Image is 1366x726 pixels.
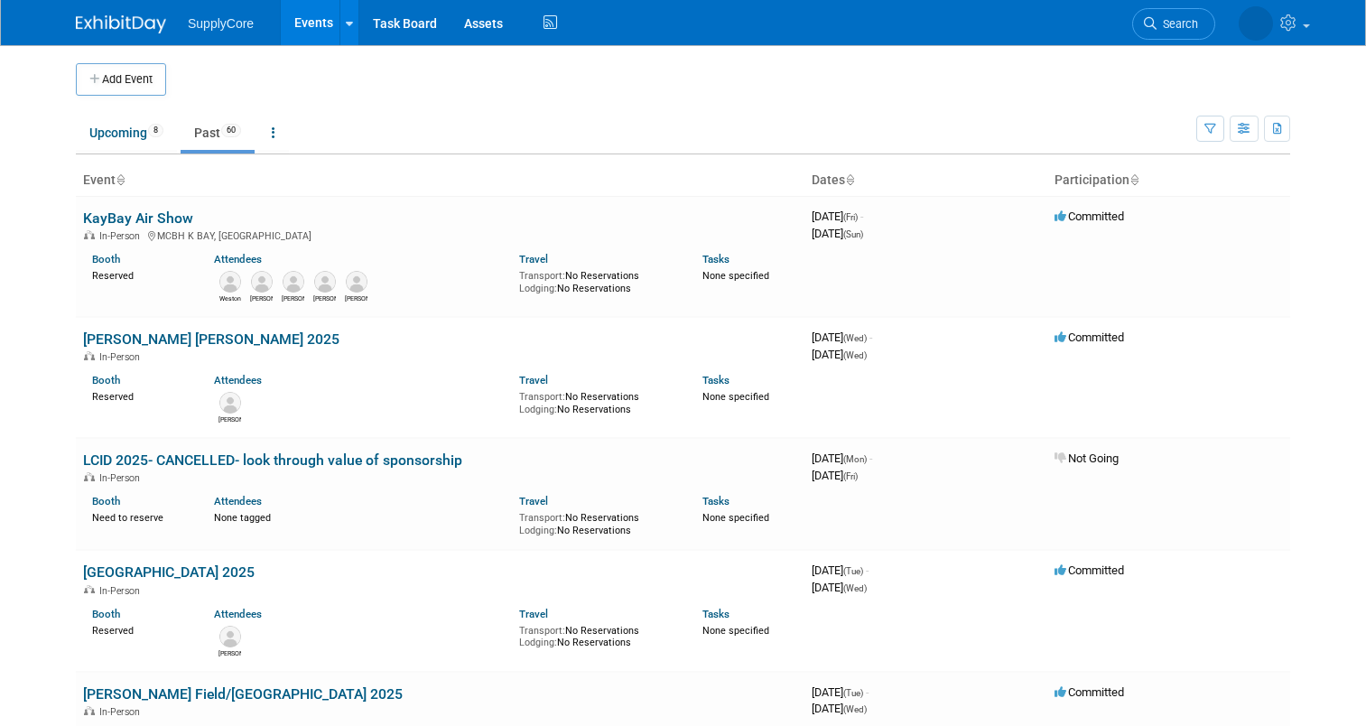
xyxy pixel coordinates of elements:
[83,451,462,469] a: LCID 2025- CANCELLED- look through value of sponsorship
[84,230,95,239] img: In-Person Event
[83,685,403,703] a: [PERSON_NAME] Field/[GEOGRAPHIC_DATA] 2025
[214,508,506,525] div: None tagged
[76,15,166,33] img: ExhibitDay
[83,209,193,227] a: KayBay Air Show
[702,625,769,637] span: None specified
[181,116,255,150] a: Past60
[99,351,145,363] span: In-Person
[702,512,769,524] span: None specified
[843,688,863,698] span: (Tue)
[843,566,863,576] span: (Tue)
[92,608,120,620] a: Booth
[83,228,797,242] div: MCBH K BAY, [GEOGRAPHIC_DATA]
[812,227,863,240] span: [DATE]
[812,702,867,715] span: [DATE]
[218,414,241,424] div: Josh Temple
[214,608,262,620] a: Attendees
[843,454,867,464] span: (Mon)
[869,451,872,465] span: -
[83,330,339,348] a: [PERSON_NAME] [PERSON_NAME] 2025
[519,621,675,649] div: No Reservations No Reservations
[313,293,336,303] div: Mike Jester
[83,563,255,581] a: [GEOGRAPHIC_DATA] 2025
[214,495,262,507] a: Attendees
[214,253,262,265] a: Attendees
[92,621,187,638] div: Reserved
[76,165,804,196] th: Event
[84,472,95,481] img: In-Person Event
[845,172,854,187] a: Sort by Start Date
[1047,165,1290,196] th: Participation
[843,583,867,593] span: (Wed)
[843,471,858,481] span: (Fri)
[519,512,565,524] span: Transport:
[345,293,367,303] div: Anthony Colotti
[250,293,273,303] div: Brigette Beard
[812,563,869,577] span: [DATE]
[84,585,95,594] img: In-Person Event
[314,271,336,293] img: Mike Jester
[92,508,187,525] div: Need to reserve
[148,124,163,137] span: 8
[219,392,241,414] img: Josh Temple
[702,608,729,620] a: Tasks
[219,626,241,647] img: Jeff Leemon
[116,172,125,187] a: Sort by Event Name
[1055,563,1124,577] span: Committed
[188,16,254,31] span: SupplyCore
[812,209,863,223] span: [DATE]
[92,495,120,507] a: Booth
[76,116,177,150] a: Upcoming8
[221,124,241,137] span: 60
[1132,8,1215,40] a: Search
[702,391,769,403] span: None specified
[519,404,557,415] span: Lodging:
[519,387,675,415] div: No Reservations No Reservations
[92,266,187,283] div: Reserved
[99,472,145,484] span: In-Person
[84,706,95,715] img: In-Person Event
[519,525,557,536] span: Lodging:
[869,330,872,344] span: -
[218,293,241,303] div: Weston Amaya
[702,270,769,282] span: None specified
[843,704,867,714] span: (Wed)
[1055,451,1119,465] span: Not Going
[519,283,557,294] span: Lodging:
[843,350,867,360] span: (Wed)
[251,271,273,293] img: Brigette Beard
[843,333,867,343] span: (Wed)
[84,351,95,360] img: In-Person Event
[346,271,367,293] img: Anthony Colotti
[1055,685,1124,699] span: Committed
[519,391,565,403] span: Transport:
[866,685,869,699] span: -
[519,495,548,507] a: Travel
[519,266,675,294] div: No Reservations No Reservations
[519,270,565,282] span: Transport:
[1129,172,1138,187] a: Sort by Participation Type
[519,253,548,265] a: Travel
[519,508,675,536] div: No Reservations No Reservations
[702,253,729,265] a: Tasks
[283,271,304,293] img: Julio Martinez
[282,293,304,303] div: Julio Martinez
[99,585,145,597] span: In-Person
[812,581,867,594] span: [DATE]
[843,229,863,239] span: (Sun)
[843,212,858,222] span: (Fri)
[519,625,565,637] span: Transport:
[218,647,241,658] div: Jeff Leemon
[1055,330,1124,344] span: Committed
[812,469,858,482] span: [DATE]
[1055,209,1124,223] span: Committed
[99,230,145,242] span: In-Person
[860,209,863,223] span: -
[702,374,729,386] a: Tasks
[1239,6,1273,41] img: Kaci Shickel
[92,387,187,404] div: Reserved
[99,706,145,718] span: In-Person
[1157,17,1198,31] span: Search
[214,374,262,386] a: Attendees
[812,330,872,344] span: [DATE]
